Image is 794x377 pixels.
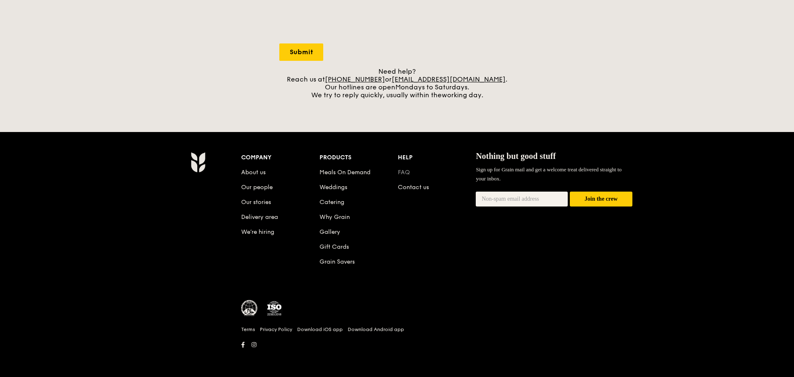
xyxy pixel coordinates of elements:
span: Mondays to Saturdays. [395,83,469,91]
a: [PHONE_NUMBER] [325,75,385,83]
img: MUIS Halal Certified [241,300,258,317]
a: Privacy Policy [260,326,292,333]
button: Join the crew [570,192,632,207]
a: We’re hiring [241,228,274,235]
a: Our people [241,184,273,191]
div: Products [320,152,398,163]
a: About us [241,169,266,176]
a: Delivery area [241,214,278,221]
img: ISO Certified [266,300,283,317]
span: Sign up for Grain mail and get a welcome treat delivered straight to your inbox. [476,166,622,182]
a: [EMAIL_ADDRESS][DOMAIN_NAME] [392,75,506,83]
h6: Revision [158,351,636,357]
img: Grain [191,152,205,173]
div: Company [241,152,320,163]
a: Why Grain [320,214,350,221]
a: Contact us [398,184,429,191]
input: Non-spam email address [476,192,568,207]
div: Need help? Reach us at or . Our hotlines are open We try to reply quickly, usually within the [279,67,515,99]
a: Catering [320,199,344,206]
a: Grain Savers [320,258,355,265]
a: Our stories [241,199,271,206]
input: Submit [279,43,323,61]
a: FAQ [398,169,410,176]
iframe: reCAPTCHA [279,5,405,37]
a: Gift Cards [320,243,349,250]
a: Gallery [320,228,340,235]
a: Download iOS app [297,326,343,333]
a: Weddings [320,184,347,191]
a: Terms [241,326,255,333]
span: Nothing but good stuff [476,151,556,161]
a: Meals On Demand [320,169,370,176]
span: working day. [442,91,483,99]
a: Download Android app [348,326,404,333]
div: Help [398,152,476,163]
